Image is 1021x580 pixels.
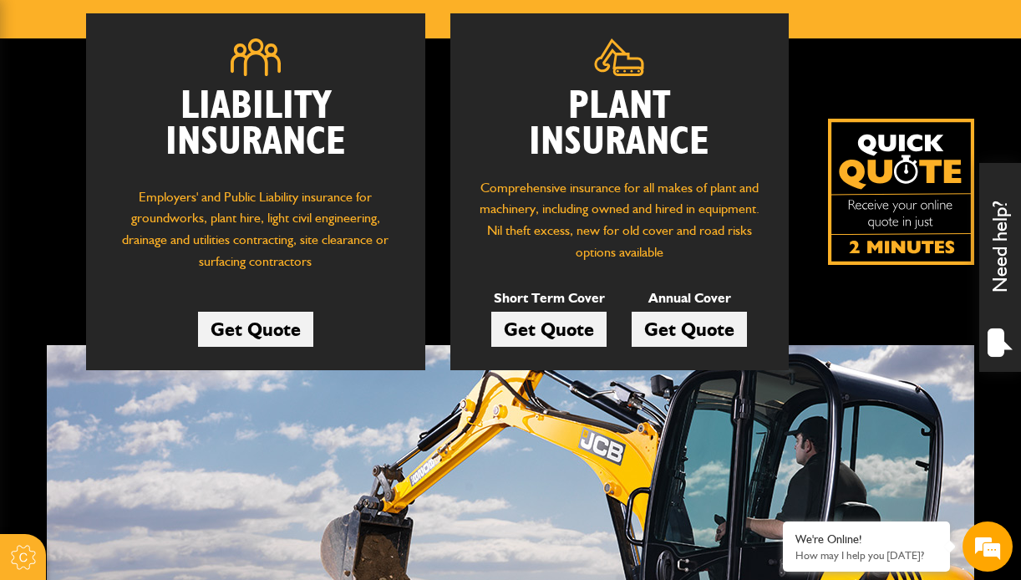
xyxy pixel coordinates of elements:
a: Get Quote [198,312,313,347]
h2: Plant Insurance [475,89,764,160]
input: Enter your last name [22,155,305,191]
p: Comprehensive insurance for all makes of plant and machinery, including owned and hired in equipm... [475,177,764,262]
input: Enter your phone number [22,253,305,290]
img: d_20077148190_company_1631870298795_20077148190 [28,93,70,116]
div: We're Online! [795,532,937,547]
textarea: Type your message and hit 'Enter' [22,303,305,440]
em: Start Chat [227,454,303,476]
a: Get your insurance quote isn just 2-minutes [828,119,974,265]
img: Quick Quote [828,119,974,265]
p: Employers' and Public Liability insurance for groundworks, plant hire, light civil engineering, d... [111,186,400,281]
a: Get Quote [632,312,747,347]
input: Enter your email address [22,204,305,241]
p: Annual Cover [632,287,747,309]
div: Chat with us now [87,94,281,115]
p: How may I help you today? [795,549,937,562]
div: Need help? [979,163,1021,372]
div: Minimize live chat window [274,8,314,48]
a: Get Quote [491,312,607,347]
h2: Liability Insurance [111,89,400,170]
p: Short Term Cover [491,287,607,309]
